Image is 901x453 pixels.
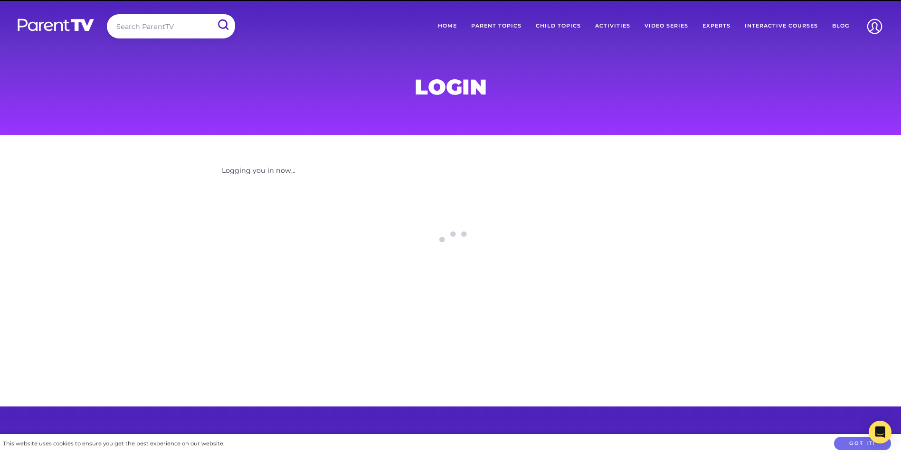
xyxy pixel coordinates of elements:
a: Parent Topics [464,14,529,38]
input: Search ParentTV [107,14,235,38]
div: Open Intercom Messenger [869,421,892,444]
a: Blog [825,14,856,38]
input: Submit [210,14,235,36]
a: Experts [695,14,738,38]
div: This website uses cookies to ensure you get the best experience on our website. [3,439,224,449]
img: Account [863,14,887,38]
a: Child Topics [529,14,588,38]
img: parenttv-logo-white.4c85aaf.svg [17,18,95,32]
p: Logging you in now... [222,165,680,177]
a: Video Series [637,14,695,38]
a: Activities [588,14,637,38]
a: Interactive Courses [738,14,825,38]
button: Got it! [834,437,891,451]
a: Home [431,14,464,38]
h1: Login [222,77,680,96]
